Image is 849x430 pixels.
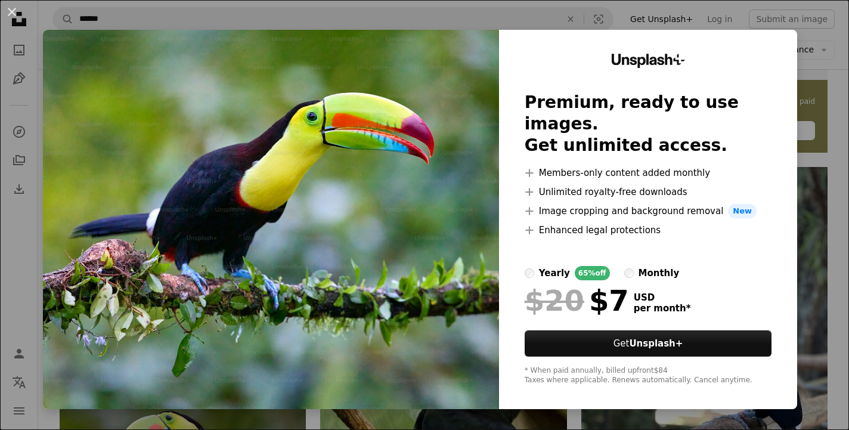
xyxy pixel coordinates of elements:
[525,285,629,316] div: $7
[575,266,610,280] div: 65% off
[639,266,680,280] div: monthly
[525,92,772,156] h2: Premium, ready to use images. Get unlimited access.
[525,268,534,278] input: yearly65%off
[525,366,772,385] div: * When paid annually, billed upfront $84 Taxes where applicable. Renews automatically. Cancel any...
[539,266,570,280] div: yearly
[525,166,772,180] li: Members-only content added monthly
[525,223,772,237] li: Enhanced legal protections
[525,185,772,199] li: Unlimited royalty-free downloads
[525,285,584,316] span: $20
[634,303,691,314] span: per month *
[525,204,772,218] li: Image cropping and background removal
[624,268,634,278] input: monthly
[525,330,772,357] button: GetUnsplash+
[728,204,757,218] span: New
[634,292,691,303] span: USD
[629,338,683,349] strong: Unsplash+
